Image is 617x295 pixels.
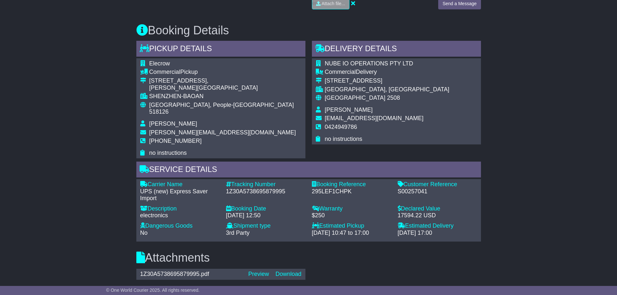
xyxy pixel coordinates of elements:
[325,136,362,142] span: no instructions
[325,77,450,85] div: [STREET_ADDRESS]
[325,95,385,101] span: [GEOGRAPHIC_DATA]
[312,230,391,237] div: [DATE] 10:47 to 17:00
[140,181,220,188] div: Carrier Name
[136,41,305,58] div: Pickup Details
[149,129,296,136] span: [PERSON_NAME][EMAIL_ADDRESS][DOMAIN_NAME]
[140,205,220,212] div: Description
[149,69,180,75] span: Commercial
[226,222,305,230] div: Shipment type
[226,205,305,212] div: Booking Date
[226,188,305,195] div: 1Z30A5738695879995
[325,60,413,67] span: NUBE IO OPERATIONS PTY LTD
[226,230,250,236] span: 3rd Party
[312,212,391,219] div: $250
[140,230,148,236] span: No
[398,222,477,230] div: Estimated Delivery
[325,86,450,93] div: [GEOGRAPHIC_DATA], [GEOGRAPHIC_DATA]
[149,69,302,76] div: Pickup
[149,102,294,108] span: [GEOGRAPHIC_DATA], People-[GEOGRAPHIC_DATA]
[149,60,170,67] span: Elecrow
[387,95,400,101] span: 2508
[398,205,477,212] div: Declared Value
[275,271,301,277] a: Download
[248,271,269,277] a: Preview
[140,222,220,230] div: Dangerous Goods
[136,162,481,179] div: Service Details
[137,271,245,278] div: 1Z30A5738695879995.pdf
[140,188,220,202] div: UPS (new) Express Saver Import
[226,212,305,219] div: [DATE] 12:50
[312,181,391,188] div: Booking Reference
[149,138,202,144] span: [PHONE_NUMBER]
[312,205,391,212] div: Warranty
[149,77,302,85] div: [STREET_ADDRESS],
[398,188,477,195] div: S00257041
[398,212,477,219] div: 17594.22 USD
[325,124,357,130] span: 0424949786
[226,181,305,188] div: Tracking Number
[149,93,302,100] div: SHENZHEN-BAOAN
[149,85,302,92] div: [PERSON_NAME][GEOGRAPHIC_DATA]
[312,41,481,58] div: Delivery Details
[149,150,187,156] span: no instructions
[106,288,200,293] span: © One World Courier 2025. All rights reserved.
[149,120,197,127] span: [PERSON_NAME]
[325,69,356,75] span: Commercial
[136,24,481,37] h3: Booking Details
[136,251,481,264] h3: Attachments
[140,212,220,219] div: electronics
[149,108,169,115] span: 518126
[312,222,391,230] div: Estimated Pickup
[398,230,477,237] div: [DATE] 17:00
[325,107,373,113] span: [PERSON_NAME]
[325,115,424,121] span: [EMAIL_ADDRESS][DOMAIN_NAME]
[312,188,391,195] div: 295LEF1CHPK
[325,69,450,76] div: Delivery
[398,181,477,188] div: Customer Reference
